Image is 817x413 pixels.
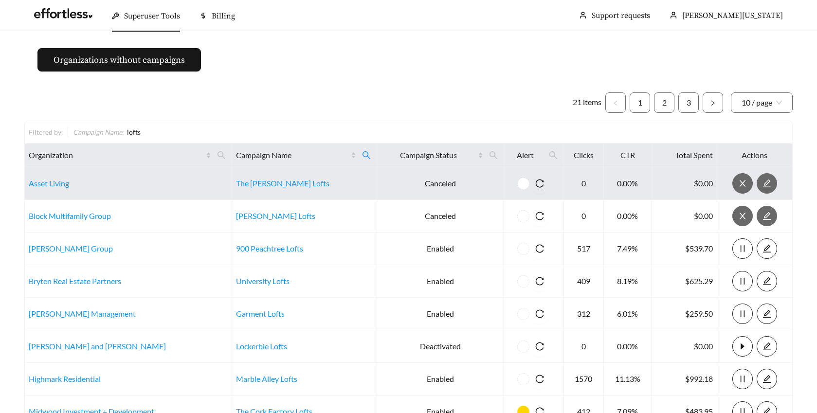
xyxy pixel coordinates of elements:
td: 7.49% [604,233,652,265]
span: edit [757,375,777,383]
a: edit [757,211,777,220]
button: Organizations without campaigns [37,48,201,72]
td: Enabled [377,363,504,395]
td: Deactivated [377,330,504,363]
a: Highmark Residential [29,374,101,383]
td: 0.00% [604,167,652,200]
div: Page Size [731,92,793,113]
a: edit [757,341,777,351]
a: edit [757,276,777,286]
a: edit [757,374,777,383]
span: search [485,147,502,163]
li: 3 [678,92,699,113]
td: 11.13% [604,363,652,395]
td: 1570 [564,363,604,395]
td: 6.01% [604,298,652,330]
a: 900 Peachtree Lofts [236,244,303,253]
a: Garment Lofts [236,309,285,318]
span: Billing [212,11,235,21]
span: reload [529,244,550,253]
span: Organization [29,149,204,161]
span: Organizations without campaigns [54,54,185,67]
a: Bryten Real Estate Partners [29,276,121,286]
li: 21 items [573,92,601,113]
a: Block Multifamily Group [29,211,111,220]
button: pause [732,369,753,389]
td: $0.00 [652,200,717,233]
td: $259.50 [652,298,717,330]
li: 1 [630,92,650,113]
span: pause [733,309,752,318]
button: reload [529,271,550,291]
td: 409 [564,265,604,298]
span: right [710,100,716,106]
th: Actions [717,144,793,167]
td: 0.00% [604,330,652,363]
span: edit [757,277,777,286]
button: reload [529,206,550,226]
td: $0.00 [652,167,717,200]
span: reload [529,179,550,188]
td: Enabled [377,298,504,330]
button: right [703,92,723,113]
button: reload [529,369,550,389]
a: [PERSON_NAME] Lofts [236,211,315,220]
span: pause [733,277,752,286]
td: 8.19% [604,265,652,298]
span: Campaign Name [236,149,349,161]
span: 10 / page [742,93,782,112]
span: Alert [508,149,543,161]
a: edit [757,244,777,253]
span: [PERSON_NAME][US_STATE] [682,11,783,20]
a: [PERSON_NAME] Management [29,309,136,318]
a: Support requests [592,11,650,20]
span: caret-right [733,342,752,351]
button: pause [732,238,753,259]
button: reload [529,173,550,194]
button: pause [732,304,753,324]
a: 2 [654,93,674,112]
li: Previous Page [605,92,626,113]
button: pause [732,271,753,291]
a: [PERSON_NAME] and [PERSON_NAME] [29,341,166,351]
span: search [213,147,230,163]
span: search [362,151,371,160]
span: reload [529,342,550,351]
td: Enabled [377,265,504,298]
span: Campaign Name : [73,128,124,136]
button: caret-right [732,336,753,357]
td: 517 [564,233,604,265]
span: reload [529,277,550,286]
span: pause [733,244,752,253]
td: Canceled [377,167,504,200]
a: 3 [679,93,698,112]
a: University Lofts [236,276,290,286]
span: search [358,147,375,163]
td: $539.70 [652,233,717,265]
a: 1 [630,93,650,112]
a: [PERSON_NAME] Group [29,244,113,253]
td: 0 [564,330,604,363]
button: edit [757,369,777,389]
span: reload [529,375,550,383]
th: Total Spent [652,144,717,167]
span: lofts [127,128,141,136]
td: $992.18 [652,363,717,395]
button: edit [757,238,777,259]
button: reload [529,304,550,324]
a: Asset Living [29,179,69,188]
button: left [605,92,626,113]
td: 0.00% [604,200,652,233]
a: edit [757,309,777,318]
span: reload [529,309,550,318]
td: 0 [564,200,604,233]
a: Marble Alley Lofts [236,374,297,383]
span: reload [529,212,550,220]
li: Next Page [703,92,723,113]
span: Superuser Tools [124,11,180,21]
td: 312 [564,298,604,330]
a: Lockerbie Lofts [236,341,287,351]
a: edit [757,179,777,188]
